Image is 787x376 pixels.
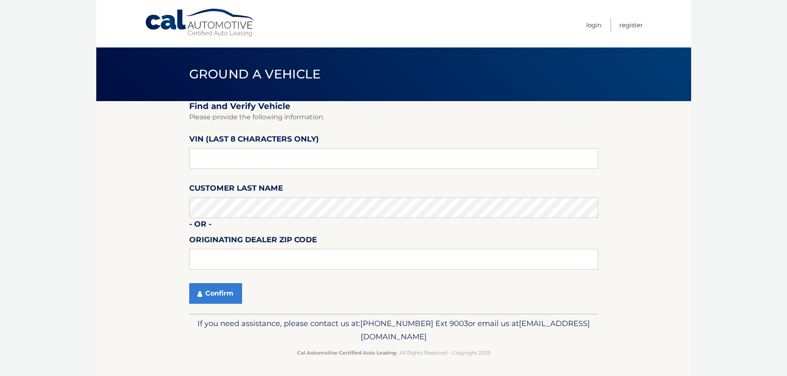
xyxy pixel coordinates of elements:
[189,66,321,82] span: Ground a Vehicle
[297,350,396,356] strong: Cal Automotive Certified Auto Leasing
[195,317,593,343] p: If you need assistance, please contact us at: or email us at
[189,133,319,148] label: VIN (last 8 characters only)
[586,18,602,32] a: Login
[189,283,242,304] button: Confirm
[189,101,598,111] h2: Find and Verify Vehicle
[189,234,317,249] label: Originating Dealer Zip Code
[145,8,256,38] a: Cal Automotive
[360,319,468,328] span: [PHONE_NUMBER] Ext 9003
[189,182,283,197] label: Customer Last Name
[189,218,212,233] label: - or -
[189,111,598,123] p: Please provide the following information.
[195,348,593,357] p: - All Rights Reserved - Copyright 2025
[619,18,643,32] a: Register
